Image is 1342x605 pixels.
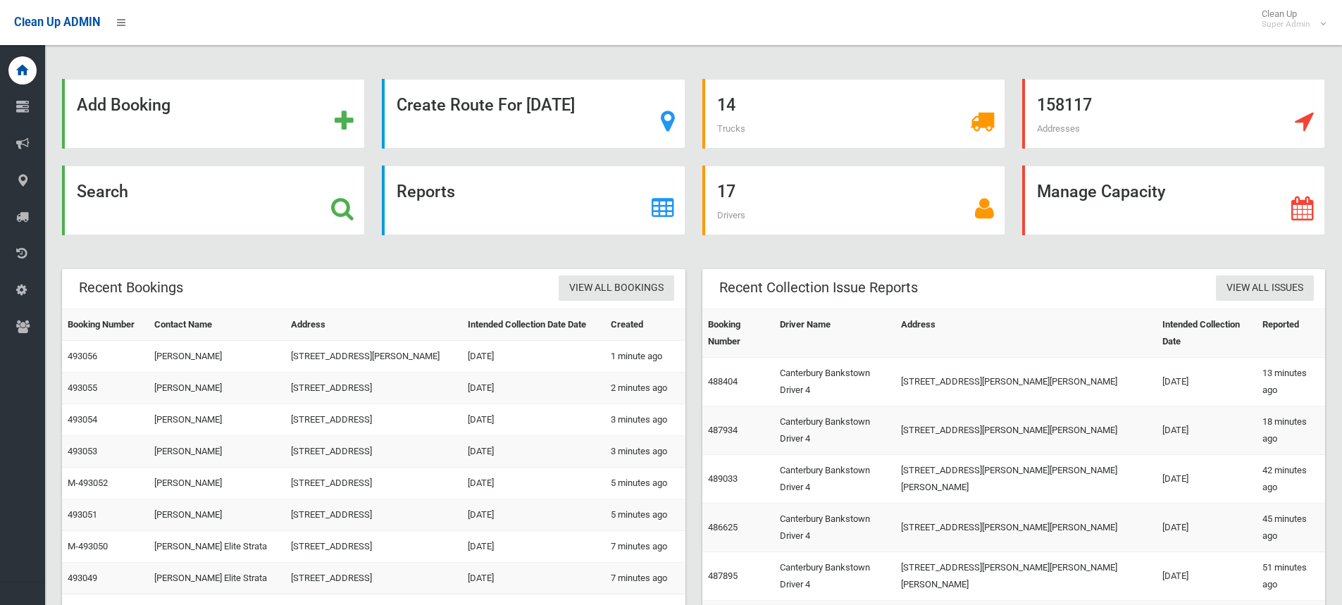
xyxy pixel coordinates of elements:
[605,468,685,499] td: 5 minutes ago
[1022,166,1325,235] a: Manage Capacity
[1257,504,1325,552] td: 45 minutes ago
[382,166,685,235] a: Reports
[1157,406,1256,455] td: [DATE]
[149,563,285,594] td: [PERSON_NAME] Elite Strata
[605,436,685,468] td: 3 minutes ago
[774,552,895,601] td: Canterbury Bankstown Driver 4
[62,309,149,341] th: Booking Number
[702,309,775,358] th: Booking Number
[68,414,97,425] a: 493054
[62,79,365,149] a: Add Booking
[1037,95,1092,115] strong: 158117
[68,382,97,393] a: 493055
[285,531,462,563] td: [STREET_ADDRESS]
[285,373,462,404] td: [STREET_ADDRESS]
[285,468,462,499] td: [STREET_ADDRESS]
[774,504,895,552] td: Canterbury Bankstown Driver 4
[149,436,285,468] td: [PERSON_NAME]
[149,309,285,341] th: Contact Name
[708,473,738,484] a: 489033
[462,436,605,468] td: [DATE]
[149,341,285,373] td: [PERSON_NAME]
[559,275,674,301] a: View All Bookings
[462,468,605,499] td: [DATE]
[285,563,462,594] td: [STREET_ADDRESS]
[1257,358,1325,406] td: 13 minutes ago
[717,182,735,201] strong: 17
[605,404,685,436] td: 3 minutes ago
[702,274,935,301] header: Recent Collection Issue Reports
[605,563,685,594] td: 7 minutes ago
[1255,8,1324,30] span: Clean Up
[774,455,895,504] td: Canterbury Bankstown Driver 4
[895,552,1157,601] td: [STREET_ADDRESS][PERSON_NAME][PERSON_NAME][PERSON_NAME]
[702,166,1005,235] a: 17 Drivers
[717,210,745,220] span: Drivers
[774,406,895,455] td: Canterbury Bankstown Driver 4
[1157,309,1256,358] th: Intended Collection Date
[1157,552,1256,601] td: [DATE]
[68,351,97,361] a: 493056
[62,274,200,301] header: Recent Bookings
[895,309,1157,358] th: Address
[149,404,285,436] td: [PERSON_NAME]
[1022,79,1325,149] a: 158117 Addresses
[285,436,462,468] td: [STREET_ADDRESS]
[1157,358,1256,406] td: [DATE]
[717,95,735,115] strong: 14
[1216,275,1314,301] a: View All Issues
[285,309,462,341] th: Address
[605,499,685,531] td: 5 minutes ago
[462,404,605,436] td: [DATE]
[605,341,685,373] td: 1 minute ago
[1257,455,1325,504] td: 42 minutes ago
[462,563,605,594] td: [DATE]
[462,341,605,373] td: [DATE]
[382,79,685,149] a: Create Route For [DATE]
[285,341,462,373] td: [STREET_ADDRESS][PERSON_NAME]
[149,468,285,499] td: [PERSON_NAME]
[708,570,738,581] a: 487895
[1157,504,1256,552] td: [DATE]
[605,309,685,341] th: Created
[895,504,1157,552] td: [STREET_ADDRESS][PERSON_NAME][PERSON_NAME]
[285,499,462,531] td: [STREET_ADDRESS]
[68,573,97,583] a: 493049
[1262,19,1310,30] small: Super Admin
[1037,123,1080,134] span: Addresses
[14,15,100,29] span: Clean Up ADMIN
[462,373,605,404] td: [DATE]
[774,358,895,406] td: Canterbury Bankstown Driver 4
[1257,406,1325,455] td: 18 minutes ago
[285,404,462,436] td: [STREET_ADDRESS]
[605,531,685,563] td: 7 minutes ago
[62,166,365,235] a: Search
[708,522,738,532] a: 486625
[708,376,738,387] a: 488404
[397,182,455,201] strong: Reports
[68,478,108,488] a: M-493052
[462,531,605,563] td: [DATE]
[717,123,745,134] span: Trucks
[1157,455,1256,504] td: [DATE]
[149,373,285,404] td: [PERSON_NAME]
[1037,182,1165,201] strong: Manage Capacity
[1257,309,1325,358] th: Reported
[895,455,1157,504] td: [STREET_ADDRESS][PERSON_NAME][PERSON_NAME][PERSON_NAME]
[149,531,285,563] td: [PERSON_NAME] Elite Strata
[462,499,605,531] td: [DATE]
[68,446,97,456] a: 493053
[774,309,895,358] th: Driver Name
[462,309,605,341] th: Intended Collection Date Date
[77,95,170,115] strong: Add Booking
[68,509,97,520] a: 493051
[149,499,285,531] td: [PERSON_NAME]
[605,373,685,404] td: 2 minutes ago
[895,358,1157,406] td: [STREET_ADDRESS][PERSON_NAME][PERSON_NAME]
[1257,552,1325,601] td: 51 minutes ago
[708,425,738,435] a: 487934
[77,182,128,201] strong: Search
[397,95,575,115] strong: Create Route For [DATE]
[702,79,1005,149] a: 14 Trucks
[68,541,108,551] a: M-493050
